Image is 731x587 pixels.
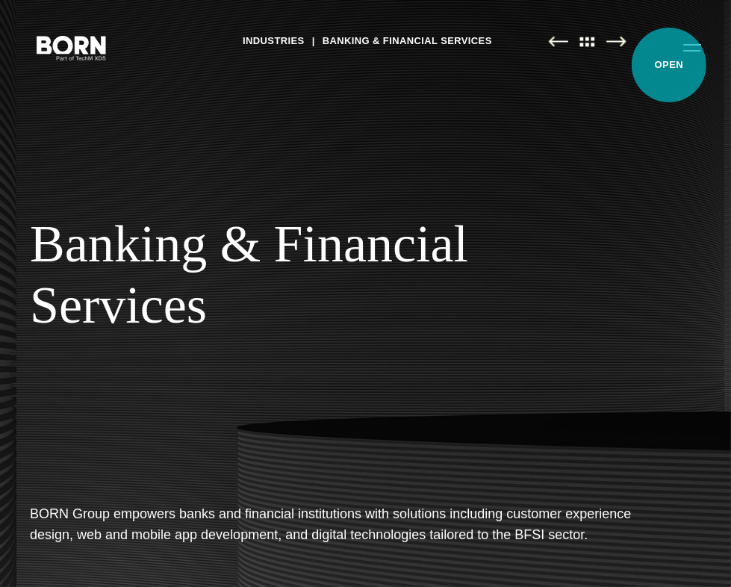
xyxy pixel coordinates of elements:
img: Previous Page [548,36,568,47]
a: Banking & Financial Services [323,30,492,52]
div: Banking & Financial Services [30,214,657,335]
img: All Pages [572,36,603,47]
img: Next Page [606,36,626,47]
a: Industries [243,30,305,52]
button: Open [674,31,710,63]
h1: BORN Group empowers banks and financial institutions with solutions including customer experience... [30,503,641,545]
